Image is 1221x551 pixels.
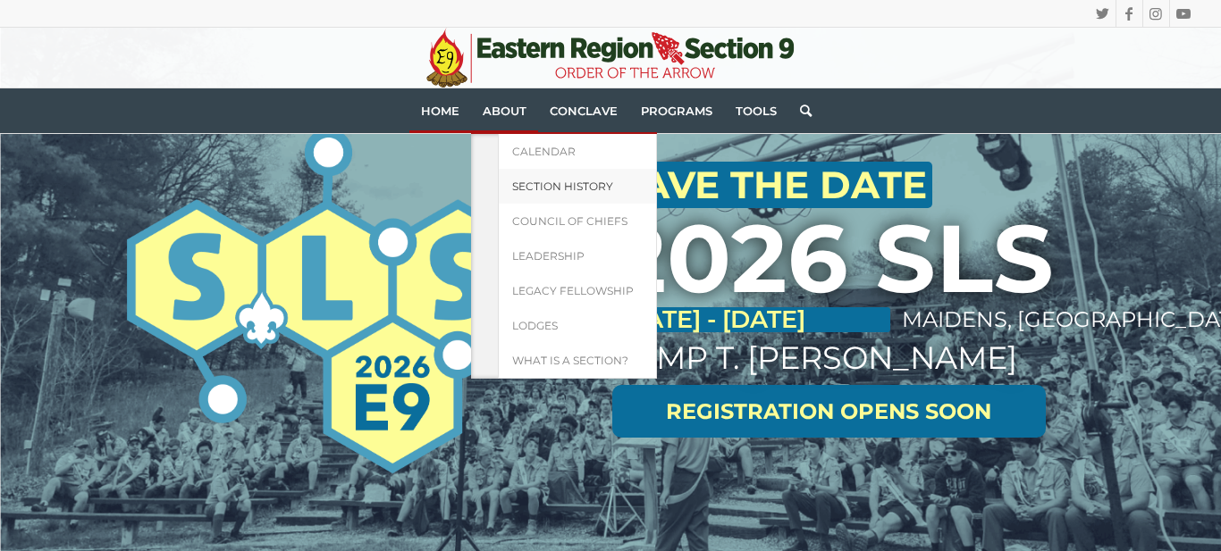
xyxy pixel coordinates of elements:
[788,88,812,133] a: Search
[512,354,628,367] span: What is a Section?
[512,145,576,158] span: Calendar
[612,335,1051,380] p: CAMP T. [PERSON_NAME]
[483,104,526,118] span: About
[498,343,657,379] a: What is a Section?
[421,104,459,118] span: Home
[902,305,1048,335] p: MAIDENS, [GEOGRAPHIC_DATA]
[512,214,627,228] span: Council of Chiefs
[409,88,471,133] a: Home
[512,319,558,332] span: Lodges
[538,88,629,133] a: Conclave
[498,238,657,273] a: Leadership
[498,169,657,204] a: Section History
[498,204,657,238] a: Council of Chiefs
[629,88,724,133] a: Programs
[498,308,657,343] a: Lodges
[512,249,585,263] span: Leadership
[610,162,932,208] h2: SAVE THE DATE
[736,104,777,118] span: Tools
[724,88,788,133] a: Tools
[498,273,657,308] a: Legacy Fellowship
[550,104,618,118] span: Conclave
[471,88,538,133] a: About
[614,307,890,332] p: [DATE] - [DATE]
[610,208,1052,308] h1: 2026 SLS
[641,104,712,118] span: Programs
[498,134,657,169] a: Calendar
[512,284,634,297] span: Legacy Fellowship
[512,179,613,193] span: Section History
